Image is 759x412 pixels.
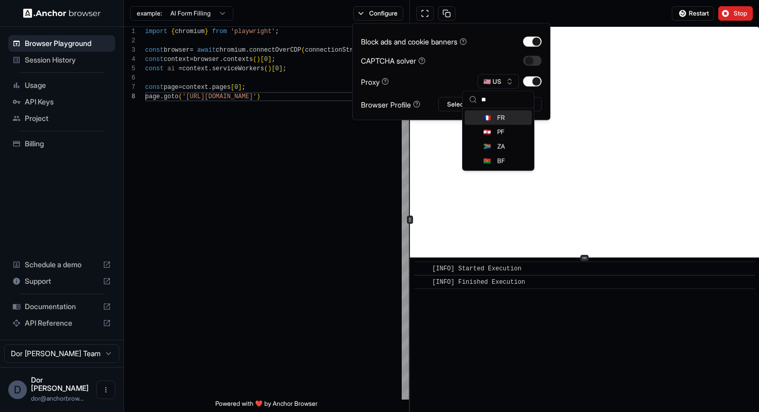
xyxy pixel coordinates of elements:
div: 6 [124,73,135,83]
div: Proxy [361,76,389,87]
button: Open in full screen [416,6,434,21]
span: [ [231,84,234,91]
span: ] [268,56,272,63]
span: ] [279,65,282,72]
span: ( [253,56,257,63]
div: API Keys [8,94,115,110]
span: ​ [419,264,424,274]
span: { [171,28,175,35]
span: API Reference [25,318,99,328]
span: ) [257,56,260,63]
span: pages [212,84,231,91]
div: 4 [124,55,135,64]
span: Session History [25,55,111,65]
span: . [160,93,164,100]
span: Documentation [25,301,99,312]
span: const [145,65,164,72]
span: Usage [25,80,111,90]
span: ] [238,84,242,91]
span: const [145,56,164,63]
span: API Keys [25,97,111,107]
div: Support [8,273,115,289]
span: Support [25,276,99,286]
span: 🇧🇫 [483,157,491,165]
span: 'playwright' [231,28,275,35]
button: Restart [672,6,714,21]
span: Powered with ❤️ by Anchor Browser [215,400,318,412]
span: context [182,84,208,91]
span: import [145,28,167,35]
span: '[URL][DOMAIN_NAME]' [182,93,257,100]
button: Open menu [97,380,115,399]
span: 0 [234,84,238,91]
span: connectionString [305,47,365,54]
div: 3 [124,45,135,55]
span: 🇵🇫 [483,128,491,136]
span: [INFO] Started Execution [432,265,521,272]
div: Browser Playground [8,35,115,52]
div: Session History [8,52,115,68]
div: Usage [8,77,115,94]
div: 5 [124,64,135,73]
span: connectOverCDP [249,47,302,54]
span: ( [264,65,267,72]
span: page [145,93,160,100]
div: 7 [124,83,135,92]
span: Project [25,113,111,124]
span: browser [194,56,219,63]
div: API Reference [8,315,115,331]
span: ; [242,84,245,91]
div: 2 [124,36,135,45]
span: Dor Dankner [31,375,89,392]
span: 0 [275,65,279,72]
span: = [179,84,182,91]
span: Billing [25,139,111,149]
span: await [197,47,216,54]
span: serviceWorkers [212,65,264,72]
div: Suggestions [463,109,534,171]
span: browser [164,47,189,54]
div: Billing [8,135,115,152]
span: PF [497,128,504,136]
span: . [219,56,223,63]
div: Documentation [8,298,115,315]
span: 🇫🇷 [483,114,491,122]
span: const [145,84,164,91]
span: from [212,28,227,35]
span: page [164,84,179,91]
button: Stop [718,6,753,21]
div: Block ads and cookie banners [361,36,467,47]
button: Configure [353,6,403,21]
span: ; [275,28,279,35]
span: [ [272,65,275,72]
span: [ [260,56,264,63]
button: 🇺🇸 US [478,74,519,89]
span: } [204,28,208,35]
span: ) [257,93,260,100]
span: chromium [216,47,246,54]
span: Browser Playground [25,38,111,49]
span: 🇿🇦 [483,143,491,151]
span: dor@anchorbrowser.io [31,394,84,402]
span: = [179,65,182,72]
span: Schedule a demo [25,260,99,270]
span: ( [179,93,182,100]
button: Copy session ID [438,6,455,21]
span: example: [137,9,162,18]
span: = [189,47,193,54]
div: 8 [124,92,135,101]
div: D [8,380,27,399]
div: Browser Profile [361,99,420,110]
button: Select Profile... [438,97,542,112]
span: BF [497,157,505,165]
span: Restart [689,9,709,18]
span: const [145,47,164,54]
span: ai [167,65,175,72]
span: contexts [223,56,253,63]
span: = [189,56,193,63]
span: ; [272,56,275,63]
span: chromium [175,28,205,35]
span: ZA [497,143,505,151]
span: 0 [264,56,267,63]
span: ​ [419,277,424,287]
